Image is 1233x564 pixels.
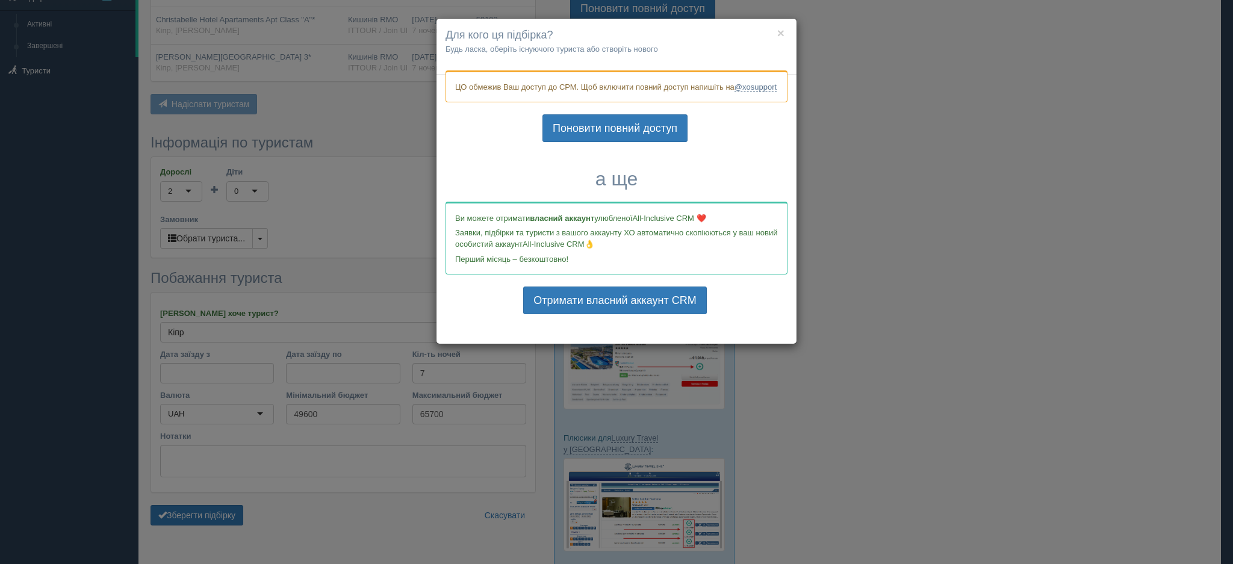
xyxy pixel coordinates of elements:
[455,253,778,265] p: Перший місяць – безкоштовно!
[446,43,787,55] p: Будь ласка, оберіть існуючого туриста або створіть нового
[530,214,594,223] b: власний аккаунт
[735,82,777,92] a: @xosupport
[777,26,784,39] button: ×
[446,70,787,102] div: ЦО обмежив Ваш доступ до СРМ. Щоб включити повний доступ напишіть на
[523,240,594,249] span: All-Inclusive CRM👌
[455,227,778,250] p: Заявки, підбірки та туристи з вашого аккаунту ХО автоматично скопіюються у ваш новий особистий ак...
[446,28,787,43] h4: Для кого ця підбірка?
[455,212,778,224] p: Ви можете отримати улюбленої
[523,287,706,314] a: Отримати власний аккаунт CRM
[446,169,787,190] h3: а ще
[632,214,706,223] span: All-Inclusive CRM ❤️
[542,114,688,142] a: Поновити повний доступ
